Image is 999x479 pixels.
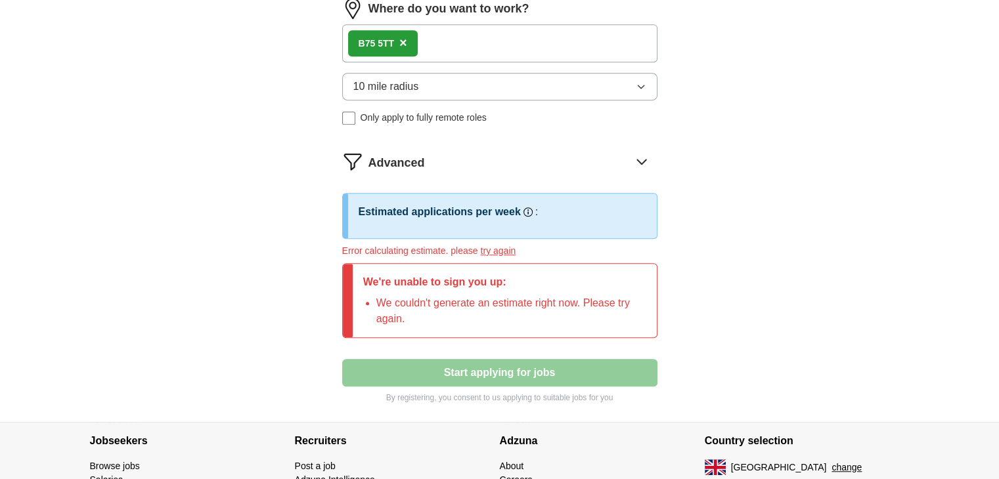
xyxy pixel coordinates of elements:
img: UK flag [705,459,726,475]
span: Advanced [368,154,425,172]
h4: Country selection [705,423,910,459]
h3: : [535,204,538,220]
span: 10 mile radius [353,79,419,94]
span: × [399,35,407,50]
button: change [832,461,862,474]
img: filter [342,151,363,172]
button: 10 mile radius [342,73,657,100]
a: Post a job [295,461,336,471]
a: Browse jobs [90,461,140,471]
button: × [399,33,407,53]
input: Only apply to fully remote roles [342,112,355,125]
p: By registering, you consent to us applying to suitable jobs for you [342,392,657,404]
span: Error calculating estimate. please [342,244,478,258]
h3: Estimated applications per week [359,204,521,220]
span: Only apply to fully remote roles [361,111,487,125]
p: We're unable to sign you up: [363,274,646,290]
div: B75 5TT [359,37,394,51]
button: Start applying for jobs [342,359,657,386]
button: try again [481,244,516,258]
a: About [500,461,524,471]
li: We couldn't generate an estimate right now. Please try again. [376,295,646,327]
span: [GEOGRAPHIC_DATA] [731,461,827,474]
